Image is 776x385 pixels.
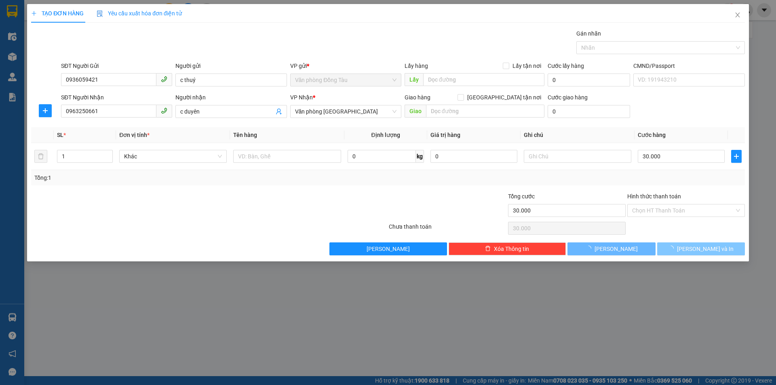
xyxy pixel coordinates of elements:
span: plus [31,11,37,16]
b: 36 Limousine [85,9,143,19]
li: 01A03 [GEOGRAPHIC_DATA], [GEOGRAPHIC_DATA] ( bên cạnh cây xăng bến xe phía Bắc cũ) [45,20,183,50]
div: VP gửi [290,61,401,70]
div: SĐT Người Gửi [61,61,172,70]
span: close [734,12,741,18]
input: VD: Bàn, Ghế [233,150,341,163]
div: Tổng: 1 [34,173,299,182]
button: [PERSON_NAME] [329,242,447,255]
img: icon [97,11,103,17]
button: [PERSON_NAME] và In [657,242,745,255]
span: [PERSON_NAME] và In [677,244,734,253]
label: Gán nhãn [576,30,601,37]
span: SL [57,132,63,138]
input: 0 [430,150,517,163]
input: Dọc đường [423,73,544,86]
li: Hotline: 1900888999 [45,50,183,60]
button: plus [39,104,52,117]
span: Giao [405,105,426,118]
span: Lấy tận nơi [509,61,544,70]
div: SĐT Người Nhận [61,93,172,102]
span: VP Nhận [290,94,313,101]
label: Hình thức thanh toán [627,193,681,200]
span: Giao hàng [405,94,430,101]
span: Định lượng [371,132,400,138]
span: plus [732,153,741,160]
div: CMND/Passport [633,61,744,70]
span: Lấy hàng [405,63,428,69]
button: deleteXóa Thông tin [449,242,566,255]
span: TẠO ĐƠN HÀNG [31,10,84,17]
button: Close [726,4,749,27]
span: phone [161,76,167,82]
button: plus [731,150,742,163]
span: phone [161,107,167,114]
span: loading [668,246,677,251]
span: Giá trị hàng [430,132,460,138]
label: Cước giao hàng [548,94,588,101]
span: Lấy [405,73,423,86]
span: loading [586,246,595,251]
button: delete [34,150,47,163]
input: Cước giao hàng [548,105,630,118]
input: Dọc đường [426,105,544,118]
span: Văn phòng Thanh Hóa [295,105,396,118]
span: Đơn vị tính [119,132,150,138]
span: Yêu cầu xuất hóa đơn điện tử [97,10,182,17]
span: Tổng cước [508,193,535,200]
span: Khác [124,150,222,162]
div: Chưa thanh toán [388,222,507,236]
label: Cước lấy hàng [548,63,584,69]
button: [PERSON_NAME] [567,242,655,255]
div: Người gửi [175,61,287,70]
span: Văn phòng Đồng Tàu [295,74,396,86]
span: Xóa Thông tin [494,244,529,253]
div: Người nhận [175,93,287,102]
input: Cước lấy hàng [548,74,630,86]
span: [PERSON_NAME] [595,244,638,253]
input: Ghi Chú [524,150,631,163]
span: plus [39,107,51,114]
span: [PERSON_NAME] [367,244,410,253]
span: user-add [276,108,282,115]
img: logo.jpg [10,10,51,50]
span: Tên hàng [233,132,257,138]
th: Ghi chú [521,127,635,143]
span: Cước hàng [638,132,666,138]
span: kg [416,150,424,163]
span: delete [485,246,491,252]
span: [GEOGRAPHIC_DATA] tận nơi [464,93,544,102]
